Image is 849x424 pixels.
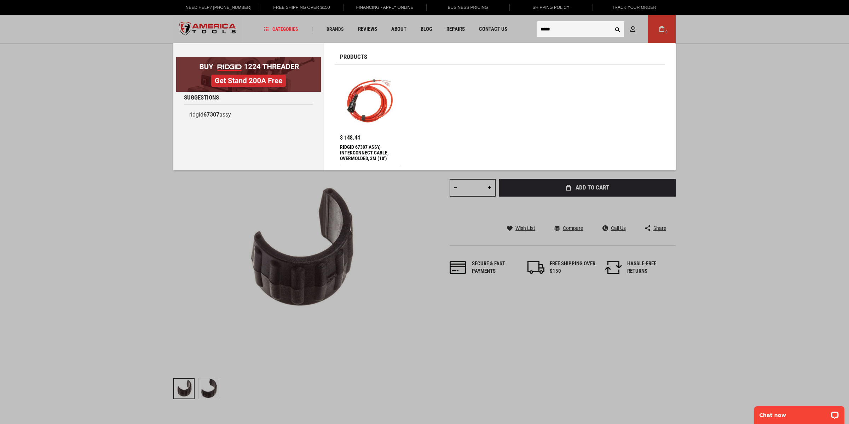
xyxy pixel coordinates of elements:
iframe: LiveChat chat widget [750,402,849,424]
span: $ 148.44 [340,135,360,141]
a: RIDGID 67307 ASSY, INTERCONNECT CABLE, OVERMOLDED, 3M (10’) $ 148.44 RIDGID 67307 ASSY, INTERCONN... [340,70,400,165]
a: BOGO: Buy RIDGID® 1224 Threader, Get Stand 200A Free! [176,57,321,62]
img: RIDGID 67307 ASSY, INTERCONNECT CABLE, OVERMOLDED, 3M (10’) [343,73,396,126]
a: Brands [323,24,347,34]
img: BOGO: Buy RIDGID® 1224 Threader, Get Stand 200A Free! [176,57,321,92]
span: Categories [264,27,298,32]
a: Categories [261,24,301,34]
span: Products [340,54,367,60]
b: 67307 [203,111,219,118]
button: Search [611,22,624,36]
div: RIDGID 67307 ASSY, INTERCONNECT CABLE, OVERMOLDED, 3M (10’) [340,144,400,161]
span: Brands [327,27,344,32]
span: Suggestions [184,95,219,101]
a: ridgid67307assy [184,108,313,121]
